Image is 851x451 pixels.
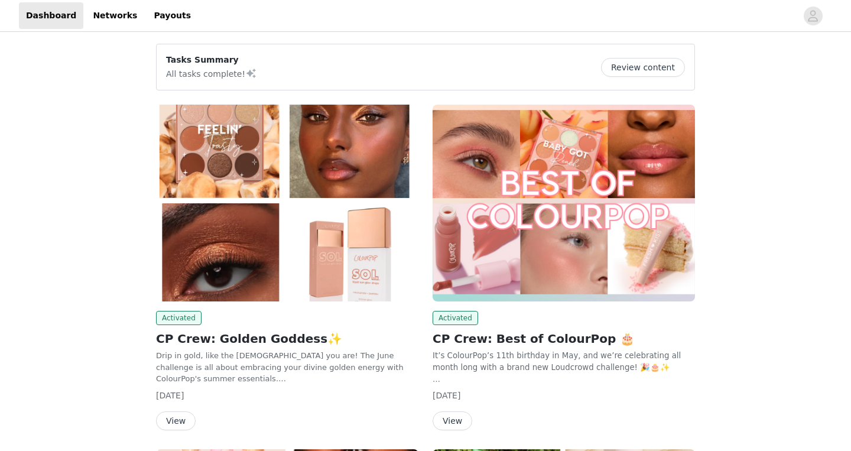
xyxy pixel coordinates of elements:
button: View [156,411,196,430]
p: Drip in gold, like the [DEMOGRAPHIC_DATA] you are! The June challenge is all about embracing your... [156,350,418,385]
a: View [433,417,472,426]
span: [DATE] [156,391,184,400]
img: ColourPop Cosmetics [433,105,695,301]
img: ColourPop Cosmetics [156,105,418,301]
h2: CP Crew: Golden Goddess✨ [156,330,418,348]
a: Dashboard [19,2,83,29]
span: It’s ColourPop’s 11th birthday in May, and we’re celebrating all month long with a brand new Loud... [433,351,681,372]
button: View [433,411,472,430]
h2: CP Crew: Best of ColourPop 🎂 [433,330,695,348]
a: View [156,417,196,426]
a: Payouts [147,2,198,29]
p: All tasks complete! [166,66,257,80]
p: Tasks Summary [166,54,257,66]
span: Activated [156,311,202,325]
a: Networks [86,2,144,29]
button: Review content [601,58,685,77]
span: Activated [433,311,478,325]
div: avatar [807,7,818,25]
span: [DATE] [433,391,460,400]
